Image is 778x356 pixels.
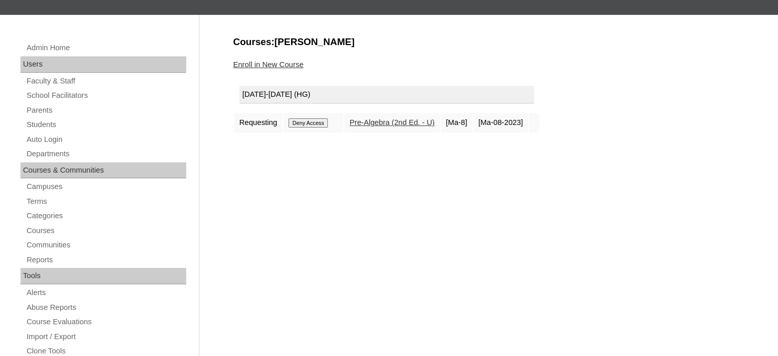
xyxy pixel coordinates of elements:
a: Campuses [26,180,186,193]
a: Pre-Algebra (2nd Ed. - U) [349,118,434,127]
td: [Ma-8] [441,113,473,133]
a: Admin Home [26,41,186,54]
a: School Facilitators [26,89,186,102]
a: Courses [26,224,186,237]
a: Departments [26,148,186,160]
div: [DATE]-[DATE] (HG) [239,86,535,103]
a: Students [26,118,186,131]
div: Users [20,56,186,73]
h3: Courses:[PERSON_NAME] [233,35,740,49]
a: Reports [26,254,186,266]
a: Communities [26,239,186,252]
a: Faculty & Staff [26,75,186,88]
a: Terms [26,195,186,208]
a: Parents [26,104,186,117]
a: Auto Login [26,133,186,146]
td: Requesting [234,113,282,133]
a: Alerts [26,286,186,299]
div: Courses & Communities [20,162,186,179]
a: Course Evaluations [26,316,186,328]
a: Enroll in New Course [233,60,304,69]
div: Tools [20,268,186,284]
a: Categories [26,210,186,222]
a: Abuse Reports [26,301,186,314]
input: Deny Access [288,118,328,128]
a: Import / Export [26,330,186,343]
td: [Ma-08-2023] [473,113,528,133]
